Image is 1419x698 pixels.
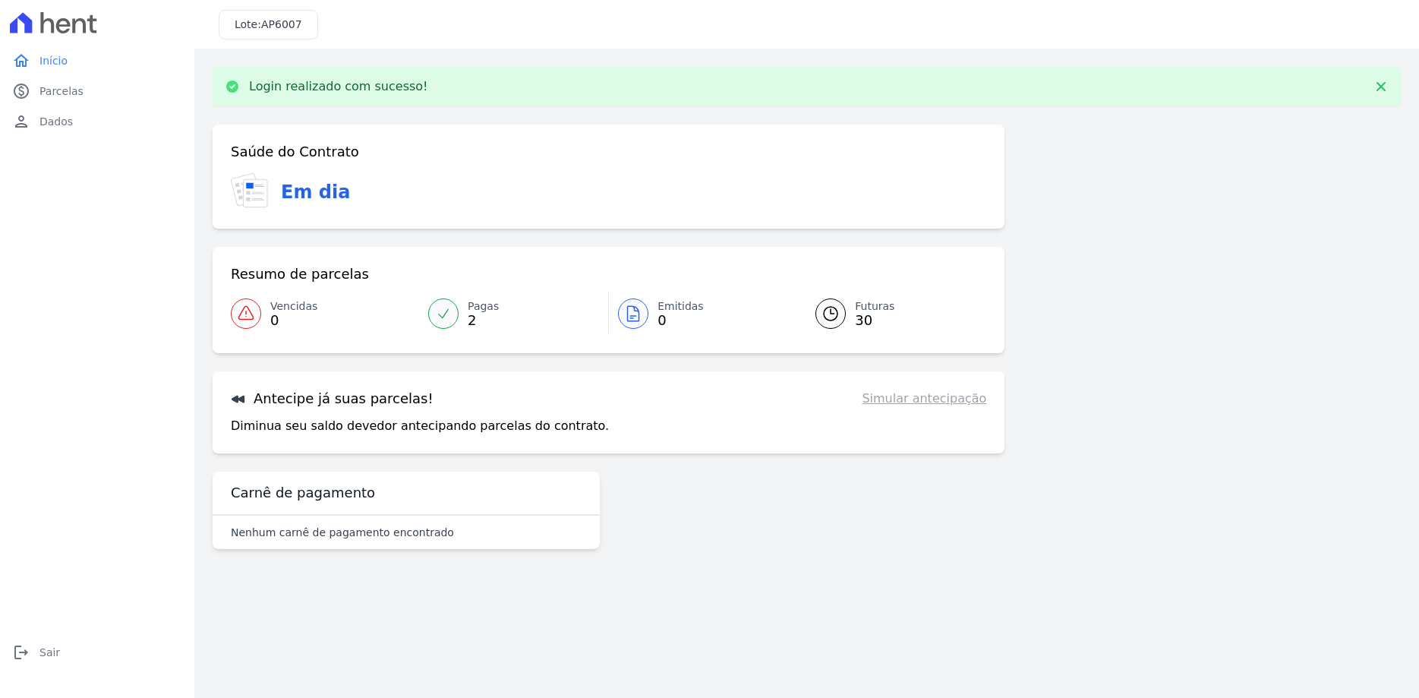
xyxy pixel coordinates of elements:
[39,53,68,68] span: Início
[39,645,60,660] span: Sair
[39,84,84,99] span: Parcelas
[231,390,434,408] h3: Antecipe já suas parcelas!
[231,292,419,335] a: Vencidas 0
[855,298,894,314] span: Futuras
[6,46,188,76] a: homeInício
[6,106,188,137] a: personDados
[12,112,30,131] i: person
[270,298,317,314] span: Vencidas
[281,178,350,206] h3: Em dia
[862,390,986,408] a: Simular antecipação
[231,525,454,540] p: Nenhum carnê de pagamento encontrado
[231,417,609,435] p: Diminua seu saldo devedor antecipando parcelas do contrato.
[231,484,375,502] h3: Carnê de pagamento
[231,143,359,161] h3: Saúde do Contrato
[12,82,30,100] i: paid
[797,292,986,335] a: Futuras 30
[6,76,188,106] a: paidParcelas
[419,292,608,335] a: Pagas 2
[261,18,302,30] span: AP6007
[468,298,499,314] span: Pagas
[231,265,369,283] h3: Resumo de parcelas
[249,79,428,94] p: Login realizado com sucesso!
[6,637,188,668] a: logoutSair
[12,643,30,662] i: logout
[657,298,704,314] span: Emitidas
[39,114,73,129] span: Dados
[657,314,704,327] span: 0
[855,314,894,327] span: 30
[468,314,499,327] span: 2
[12,52,30,70] i: home
[270,314,317,327] span: 0
[609,292,797,335] a: Emitidas 0
[235,17,302,33] h3: Lote:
